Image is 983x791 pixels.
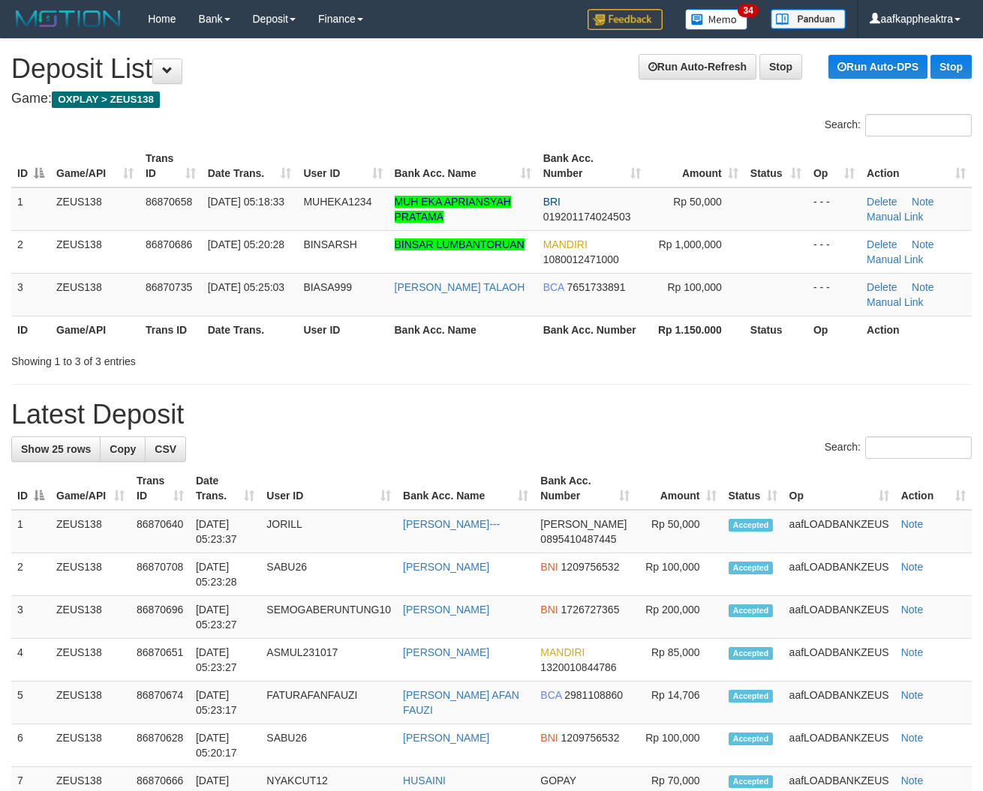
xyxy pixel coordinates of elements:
[729,647,774,660] span: Accepted
[395,281,525,293] a: [PERSON_NAME] TALAOH
[190,724,260,767] td: [DATE] 05:20:17
[729,562,774,574] span: Accepted
[540,775,576,787] span: GOPAY
[146,238,192,250] span: 86870686
[297,145,388,187] th: User ID: activate to sort column ascending
[828,55,927,79] a: Run Auto-DPS
[901,646,924,658] a: Note
[723,467,783,510] th: Status: activate to sort column ascending
[540,646,585,658] span: MANDIRI
[11,230,50,273] td: 2
[397,467,534,510] th: Bank Acc. Name: activate to sort column ascending
[901,518,924,530] a: Note
[52,91,160,108] span: OXPLAY > ZEUS138
[11,436,101,462] a: Show 25 rows
[825,436,972,459] label: Search:
[807,145,861,187] th: Op: activate to sort column ascending
[190,553,260,596] td: [DATE] 05:23:28
[403,561,489,573] a: [PERSON_NAME]
[303,281,352,293] span: BIASA999
[540,533,616,545] span: Copy 0895410487445 to clipboard
[50,467,131,510] th: Game/API: activate to sort column ascending
[50,187,140,231] td: ZEUS138
[11,91,972,106] h4: Game:
[901,561,924,573] a: Note
[543,196,561,208] span: BRI
[303,238,357,250] span: BINSARSH
[140,316,202,343] th: Trans ID
[190,682,260,724] td: [DATE] 05:23:17
[131,467,190,510] th: Trans ID: activate to sort column ascending
[783,510,895,553] td: aafLOADBANKZEUS
[729,775,774,788] span: Accepted
[403,775,446,787] a: HUSAINI
[11,467,50,510] th: ID: activate to sort column descending
[50,510,131,553] td: ZEUS138
[140,145,202,187] th: Trans ID: activate to sort column ascending
[50,682,131,724] td: ZEUS138
[667,281,721,293] span: Rp 100,000
[861,145,972,187] th: Action: activate to sort column ascending
[208,196,284,208] span: [DATE] 05:18:33
[208,238,284,250] span: [DATE] 05:20:28
[543,253,619,265] span: Copy 1080012471000 to clipboard
[647,145,744,187] th: Amount: activate to sort column ascending
[11,348,398,369] div: Showing 1 to 3 of 3 entries
[11,510,50,553] td: 1
[543,238,588,250] span: MANDIRI
[11,724,50,767] td: 6
[260,596,397,639] td: SEMOGABERUNTUNG10
[389,316,537,343] th: Bank Acc. Name
[403,732,489,744] a: [PERSON_NAME]
[759,54,802,79] a: Stop
[636,467,722,510] th: Amount: activate to sort column ascending
[636,510,722,553] td: Rp 50,000
[131,596,190,639] td: 86870696
[588,9,663,30] img: Feedback.jpg
[11,7,125,30] img: MOTION_logo.png
[543,281,564,293] span: BCA
[867,281,897,293] a: Delete
[912,196,934,208] a: Note
[783,682,895,724] td: aafLOADBANKZEUS
[260,510,397,553] td: JORILL
[534,467,636,510] th: Bank Acc. Number: activate to sort column ascending
[110,443,136,455] span: Copy
[537,316,647,343] th: Bank Acc. Number
[403,518,500,530] a: [PERSON_NAME]---
[783,596,895,639] td: aafLOADBANKZEUS
[771,9,846,29] img: panduan.png
[403,646,489,658] a: [PERSON_NAME]
[50,639,131,682] td: ZEUS138
[561,732,620,744] span: Copy 1209756532 to clipboard
[131,724,190,767] td: 86870628
[867,253,924,265] a: Manual Link
[647,316,744,343] th: Rp 1.150.000
[11,54,972,84] h1: Deposit List
[865,114,972,136] input: Search:
[155,443,176,455] span: CSV
[636,724,722,767] td: Rp 100,000
[729,690,774,703] span: Accepted
[783,467,895,510] th: Op: activate to sort column ascending
[11,316,50,343] th: ID
[901,732,924,744] a: Note
[190,596,260,639] td: [DATE] 05:23:27
[744,145,807,187] th: Status: activate to sort column ascending
[807,187,861,231] td: - - -
[303,196,371,208] span: MUHEKA1234
[50,724,131,767] td: ZEUS138
[50,145,140,187] th: Game/API: activate to sort column ascending
[543,211,631,223] span: Copy 019201174024503 to clipboard
[260,724,397,767] td: SABU26
[807,230,861,273] td: - - -
[807,316,861,343] th: Op
[145,436,186,462] a: CSV
[540,661,616,673] span: Copy 1320010844786 to clipboard
[540,604,558,616] span: BNI
[131,682,190,724] td: 86870674
[403,689,519,716] a: [PERSON_NAME] AFAN FAUZI
[783,553,895,596] td: aafLOADBANKZEUS
[389,145,537,187] th: Bank Acc. Name: activate to sort column ascending
[865,436,972,459] input: Search:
